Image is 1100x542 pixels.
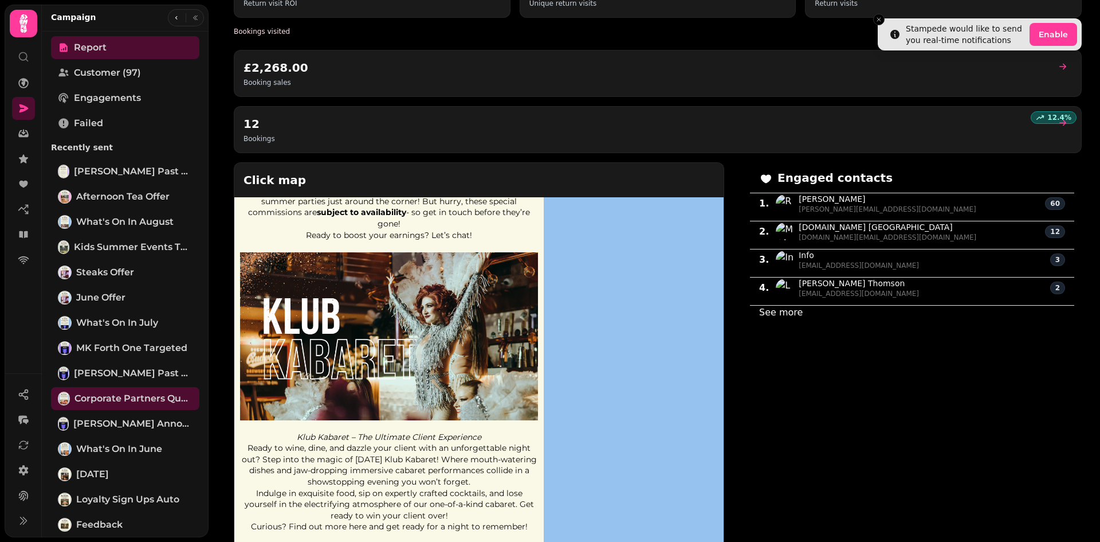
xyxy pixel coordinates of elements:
[51,362,199,385] a: Martin Kemp Past Bookers[PERSON_NAME] Past Bookers
[76,266,134,279] span: Steaks Offer
[51,337,199,360] a: MK Forth One TargetedMK Forth One Targeted
[759,170,893,186] h2: Engaged contacts
[1045,225,1065,238] div: 12
[76,190,170,204] span: Afternoon Tea Offer
[59,267,70,278] img: Steaks Offer
[317,207,406,217] strong: subject to availability
[776,279,794,297] img: Laura Thomson
[799,221,976,233] span: [DOMAIN_NAME] [GEOGRAPHIC_DATA]
[51,87,199,110] a: Engagements
[243,60,308,76] h2: £2,268.00
[240,230,538,241] p: Ready to boost your earnings? Let’s chat!
[73,417,192,431] span: [PERSON_NAME] Announcement
[243,134,275,143] p: Bookings
[74,392,192,405] span: Corporate Partners Quarterly
[76,215,174,229] span: What's On in August
[51,210,199,233] a: What's On in AugustWhat's On in August
[51,236,199,259] a: Kids summer events targetedKids summer events targeted
[243,78,308,87] p: Booking sales
[1030,23,1077,46] button: Enable
[51,185,199,208] a: Afternoon Tea OfferAfternoon Tea Offer
[59,393,69,404] img: Corporate Partners Quarterly
[799,278,919,289] span: [PERSON_NAME] Thomson
[59,191,70,202] img: Afternoon Tea Offer
[76,316,158,330] span: What's On in July
[51,412,199,435] a: Martin Kemp Announcement[PERSON_NAME] Announcement
[74,41,107,54] span: Report
[76,493,179,506] span: Loyalty Sign Ups Auto
[51,61,199,84] a: Customer (97)
[51,463,199,486] a: Father's Day[DATE]
[799,249,919,261] span: Info
[51,261,199,284] a: Steaks OfferSteaks Offer
[1045,197,1065,210] div: 60
[59,166,68,177] img: Martin Kemp Past Bookers 2
[59,216,70,228] img: What's On in August
[234,27,454,36] h2: Recipients who made a booking and then visited your venue
[74,165,192,178] span: [PERSON_NAME] Past Bookers 2
[74,91,141,105] span: Engagements
[759,307,803,318] a: See more
[51,513,199,536] a: FeedbackFeedback
[76,518,123,532] span: Feedback
[873,14,885,25] button: Close toast
[759,253,769,267] span: 3 .
[59,443,70,455] img: What's On in June
[59,418,68,430] img: Martin Kemp Announcement
[759,197,769,210] span: 1 .
[1050,282,1065,294] div: 2
[59,342,70,354] img: MK Forth One Targeted
[799,261,919,270] span: [EMAIL_ADDRESS][DOMAIN_NAME]
[74,366,192,380] span: [PERSON_NAME] Past Bookers
[59,241,68,253] img: Kids summer events targeted
[799,193,976,205] span: [PERSON_NAME]
[74,116,103,130] span: Failed
[59,494,70,505] img: Loyalty Sign Ups Auto
[74,66,141,80] span: Customer (97)
[240,185,538,229] p: It’s the perfect opportunity to lock in some incredible bookings with the summer parties just aro...
[51,11,96,23] h2: Campaign
[51,438,199,461] a: What's On in JuneWhat's On in June
[74,240,192,254] span: Kids summer events targeted
[59,292,70,303] img: June Offer
[1050,116,1072,130] a: goto
[776,194,794,213] img: Rene null
[51,387,199,410] a: Corporate Partners QuarterlyCorporate Partners Quarterly
[1047,113,1071,122] p: 12.4 %
[776,223,794,241] img: Miki.Uk London
[234,163,454,197] h2: Click map
[59,317,70,329] img: What's On in July
[759,281,769,295] span: 4 .
[76,442,162,456] span: What's On in June
[240,443,538,488] p: Ready to wine, dine, and dazzle your client with an unforgettable night out? Step into the magic ...
[51,488,199,511] a: Loyalty Sign Ups AutoLoyalty Sign Ups Auto
[76,341,187,355] span: MK Forth One Targeted
[1050,254,1065,266] div: 3
[76,291,125,305] span: June Offer
[799,233,976,242] span: [DOMAIN_NAME][EMAIL_ADDRESS][DOMAIN_NAME]
[51,36,199,59] a: Report
[1050,60,1072,73] a: goto
[240,488,538,522] p: Indulge in exquisite food, sip on expertly crafted cocktails, and lose yourself in the electrifyi...
[51,311,199,334] a: What's On in JulyWhat's On in July
[59,368,68,379] img: Martin Kemp Past Bookers
[759,225,769,239] span: 2 .
[906,23,1025,46] div: Stampede would like to send you real-time notifications
[51,112,199,135] a: Failed
[240,521,538,533] p: Curious? Find out more here and get ready for a night to remember!
[51,137,199,158] p: Recently sent
[799,289,919,298] span: [EMAIL_ADDRESS][DOMAIN_NAME]
[51,160,199,183] a: Martin Kemp Past Bookers 2[PERSON_NAME] Past Bookers 2
[59,519,70,531] img: Feedback
[243,116,275,132] h2: 12
[59,469,70,480] img: Father's Day
[76,467,109,481] span: [DATE]
[799,205,976,214] span: [PERSON_NAME][EMAIL_ADDRESS][DOMAIN_NAME]
[51,286,199,309] a: June OfferJune Offer
[297,432,481,442] em: Klub Kabaret – The Ultimate Client Experience
[776,251,794,269] img: Info null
